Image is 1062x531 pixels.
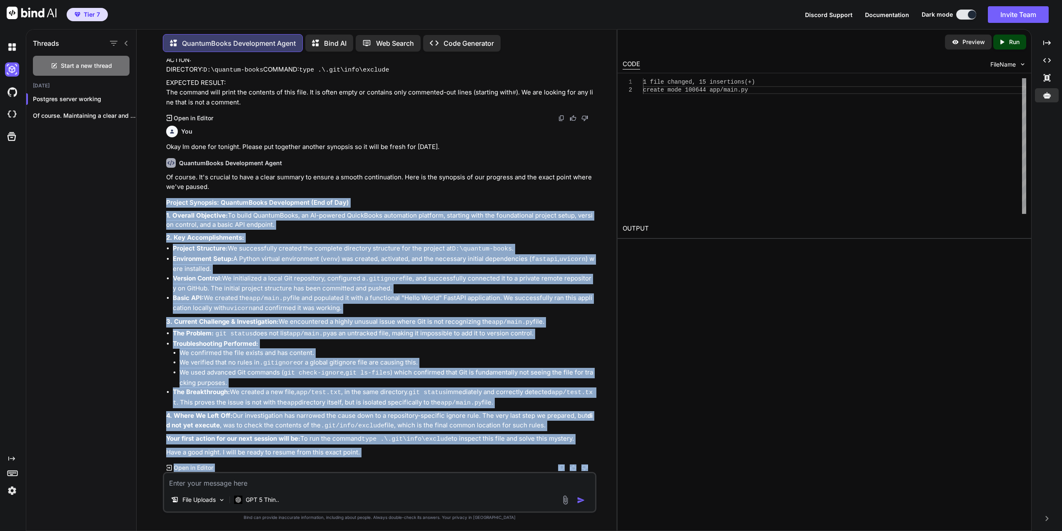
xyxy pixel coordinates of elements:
[182,38,296,48] p: QuantumBooks Development Agent
[173,255,233,263] strong: Environment Setup:
[173,293,595,314] li: We created the file and populated it with a functional "Hello World" FastAPI application. We succ...
[249,295,290,302] code: app/main.py
[181,127,192,136] h6: You
[441,399,482,407] code: app/main.py
[166,317,595,328] p: We encountered a highly unusual issue where Git is not recognizing the file.
[182,496,216,504] p: File Uploads
[174,114,213,122] p: Open in Editor
[7,7,57,19] img: Bind AI
[561,495,570,505] img: attachment
[166,448,595,457] p: Have a good night. I will be ready to resume from this exact point.
[570,115,576,122] img: like
[234,496,242,504] img: GPT 5 Thinking High
[163,514,596,521] p: Bind can provide inaccurate information, including about people. Always double-check its answers....
[179,159,282,167] h6: QuantumBooks Development Agent
[5,62,19,77] img: darkAi-studio
[577,496,585,504] img: icon
[361,436,451,443] code: type .\.git\info\exclude
[166,78,595,107] p: EXPECTED RESULT: The command will print the contents of this file. It is often empty or contains ...
[173,294,204,302] strong: Basic API:
[203,67,263,74] code: D:\quantum-books
[218,496,225,504] img: Pick Models
[865,11,909,18] span: Documentation
[166,412,232,419] strong: 4. Where We Left Off:
[166,198,595,208] h3: Project Synopsis: QuantumBooks Development (End of Day)
[618,219,1031,238] h2: OUTPUT
[952,38,959,46] img: preview
[962,38,985,46] p: Preview
[166,211,228,219] strong: 1. Overall Objective:
[444,38,494,48] p: Code Generator
[623,60,640,69] div: CODE
[84,10,100,19] span: Tier 7
[166,233,244,241] strong: 2. Key Accomplishments:
[173,329,595,339] li: does not list as an untracked file, making it impossible to add it to version control.
[33,112,136,120] p: Of course. Maintaining a clear and accurate...
[33,38,59,48] h1: Threads
[643,79,755,85] span: 1 file changed, 15 insertions(+)
[376,38,414,48] p: Web Search
[988,6,1049,23] button: Invite Team
[75,12,80,17] img: premium
[805,10,853,19] button: Discord Support
[623,78,632,86] div: 1
[289,330,330,337] code: app/main.py
[166,412,593,429] strong: did not yet execute
[570,464,576,471] img: like
[166,142,595,152] p: Okay Im done for tonight. Please put together another synopsis so it will be fresh for [DATE].
[323,256,338,263] code: venv
[173,389,593,407] code: app/test.txt
[259,360,297,367] code: .gitignore
[452,246,512,253] code: D:\quantum-books
[173,340,258,347] strong: Troubleshooting Performed:
[67,8,108,21] button: premiumTier 7
[173,244,595,254] li: We successfully created the complete directory structure for the project at .
[805,11,853,18] span: Discord Support
[166,434,595,444] p: To run the command to inspect this file and solve this mystery.
[5,107,19,122] img: cloudideIcon
[33,95,136,103] p: Postgres server working
[166,318,279,325] strong: 3. Current Challenge & Investigation:
[215,330,253,337] code: git status
[226,305,252,312] code: uvicorn
[246,496,279,504] p: GPT 5 Thin..
[623,86,632,94] div: 2
[492,319,533,326] code: app/main.py
[643,87,748,93] span: create mode 100644 app/main.py
[173,387,595,408] li: We created a new file, , in the same directory. immediately and correctly detected . This proves ...
[166,434,300,442] strong: Your first action for our next session will be:
[173,244,228,252] strong: Project Structure:
[166,411,595,431] p: Our investigation has narrowed the cause down to a repository-specific ignore rule. The very last...
[179,368,595,387] li: We used advanced Git commands ( , ) which confirmed that Git is fundamentally not seeing the file...
[5,85,19,99] img: githubDark
[284,370,344,377] code: git check-ignore
[581,464,588,471] img: dislike
[173,254,595,274] li: A Python virtual environment ( ) was created, activated, and the necessary initial dependencies (...
[531,256,558,263] code: fastapi
[865,10,909,19] button: Documentation
[345,370,390,377] code: git ls-files
[990,60,1016,69] span: FileName
[173,274,595,293] li: We initialized a local Git repository, configured a file, and successfully connected it to a priv...
[166,173,595,191] p: Of course. It's crucial to have a clear summary to ensure a smooth continuation. Here is the syno...
[26,82,136,89] h2: [DATE]
[365,275,403,283] code: .gitignore
[558,115,565,122] img: copy
[5,484,19,498] img: settings
[1009,38,1020,46] p: Run
[922,10,953,19] span: Dark mode
[174,464,213,472] p: Open in Editor
[5,40,19,54] img: darkChat
[559,256,586,263] code: uvicorn
[166,55,595,75] p: ACTION: DIRECTORY: COMMAND:
[296,389,341,396] code: app/test.txt
[1019,61,1026,68] img: chevron down
[179,348,595,358] li: We confirmed the file exists and has content.
[581,115,588,122] img: dislike
[558,464,565,471] img: copy
[173,388,230,396] strong: The Breakthrough:
[166,211,595,230] p: To build QuantumBooks, an AI-powered QuickBooks automation platform, starting with the foundation...
[409,389,446,396] code: git status
[512,89,516,97] code: #
[287,399,298,407] code: app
